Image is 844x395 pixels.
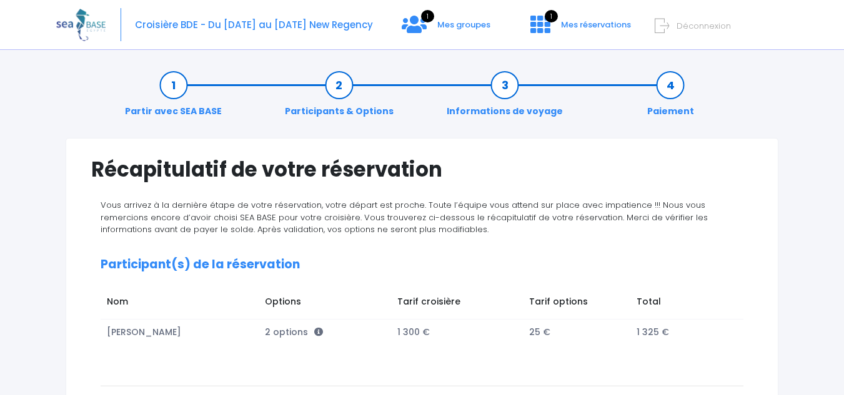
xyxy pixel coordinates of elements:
td: Tarif options [524,289,631,319]
a: 1 Mes réservations [520,23,638,35]
h1: Récapitulatif de votre réservation [91,157,753,182]
a: Informations de voyage [440,79,569,118]
span: Croisière BDE - Du [DATE] au [DATE] New Regency [135,18,373,31]
a: Partir avec SEA BASE [119,79,228,118]
td: 1 300 € [391,319,524,345]
td: Nom [101,289,259,319]
span: 1 [545,10,558,22]
td: Total [630,289,731,319]
span: 2 options [265,326,323,338]
td: Tarif croisière [391,289,524,319]
span: Vous arrivez à la dernière étape de votre réservation, votre départ est proche. Toute l’équipe vo... [101,199,708,235]
td: 1 325 € [630,319,731,345]
td: [PERSON_NAME] [101,319,259,345]
h2: Participant(s) de la réservation [101,258,743,272]
a: Participants & Options [279,79,400,118]
a: Paiement [641,79,700,118]
a: 1 Mes groupes [392,23,500,35]
span: 1 [421,10,434,22]
span: Mes groupes [437,19,490,31]
td: 25 € [524,319,631,345]
span: Déconnexion [677,20,731,32]
td: Options [259,289,391,319]
span: Mes réservations [561,19,631,31]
